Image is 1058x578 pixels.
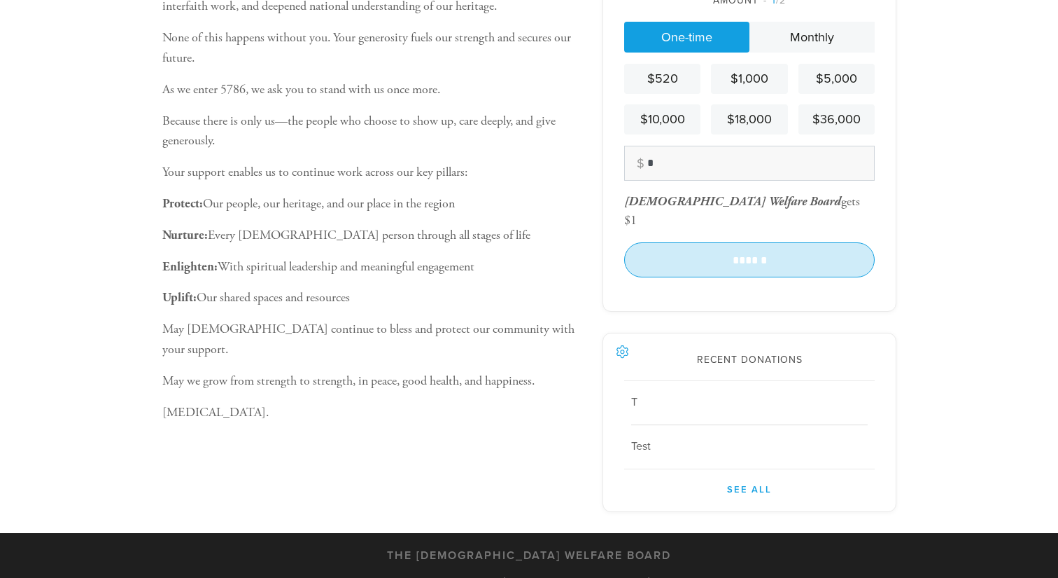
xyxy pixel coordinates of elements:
a: One-time [624,22,749,53]
span: T [631,395,637,409]
div: $1,000 [717,69,782,88]
a: $520 [624,64,700,94]
a: Monthly [749,22,875,53]
div: $18,000 [717,110,782,129]
p: Our people, our heritage, and our place in the region [162,194,581,214]
div: $520 [630,69,695,88]
p: May we grow from strength to strength, in peace, good health, and happiness. [162,371,581,392]
b: Enlighten: [162,259,218,275]
a: $10,000 [624,104,700,135]
span: [DEMOGRAPHIC_DATA] Welfare Board [624,193,841,209]
p: [MEDICAL_DATA]. [162,403,581,423]
p: Your support enables us to continue work across our key pillars: [162,163,581,183]
div: $36,000 [804,110,869,129]
div: $1 [624,212,637,228]
b: Nurture: [162,227,208,243]
p: Every [DEMOGRAPHIC_DATA] person through all stages of life [162,226,581,246]
div: gets [624,193,860,209]
span: Test [631,439,651,453]
p: Our shared spaces and resources [162,288,581,308]
h3: The [DEMOGRAPHIC_DATA] Welfare Board [387,549,671,563]
p: With spiritual leadership and meaningful engagement [162,257,581,277]
a: $1,000 [711,64,787,94]
p: May [DEMOGRAPHIC_DATA] continue to bless and protect our community with your support. [162,319,581,360]
p: Because there is only us—the people who choose to show up, care deeply, and give generously. [162,111,581,152]
b: Uplift: [162,289,197,305]
h2: Recent Donations [624,355,875,366]
p: None of this happens without you. Your generosity fuels our strength and secures our future. [162,28,581,69]
a: See All [624,469,875,497]
a: $18,000 [711,104,787,135]
div: $10,000 [630,110,695,129]
p: As we enter 5786, we ask you to stand with us once more. [162,80,581,100]
b: Protect: [162,195,203,212]
a: $36,000 [798,104,875,135]
a: $5,000 [798,64,875,94]
div: $5,000 [804,69,869,88]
